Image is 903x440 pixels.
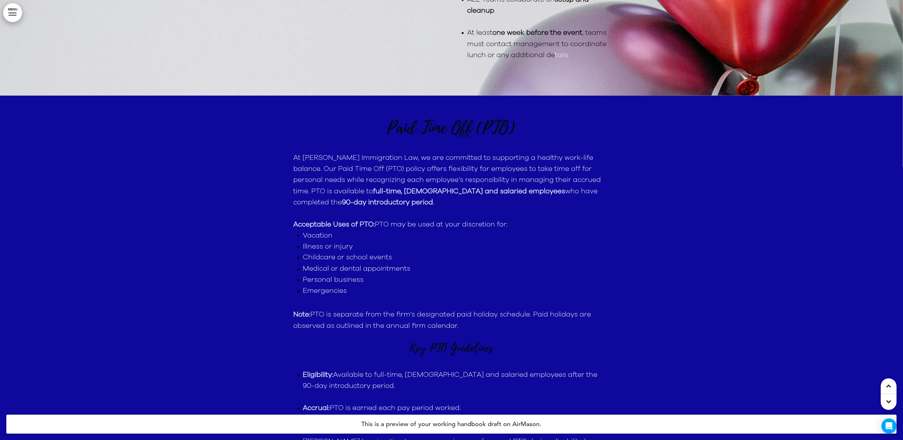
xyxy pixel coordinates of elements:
strong: Accrual: [303,405,330,412]
strong: Acceptable Uses of PTO: [294,221,375,228]
li: Illness or injury [303,241,610,252]
p: PTO is separate from the firm’s designated paid holiday schedule. Paid holidays are observed as o... [294,310,610,332]
li: Vacation [303,230,610,241]
div: Open Intercom Messenger [882,419,897,434]
strong: one week before the event [493,29,583,36]
strong: Note: [294,311,311,318]
strong: Eligibility: [303,372,333,379]
a: MENU [3,3,22,22]
p: tails [467,27,610,61]
li: PTO is earned each pay period worked. [303,403,610,414]
li: Available to full-time, [DEMOGRAPHIC_DATA] and salaried employees after the 90-day introductory p... [303,370,610,392]
li: Medical or dental appointments [303,264,610,275]
p: PTO may be used at your discretion for: [294,219,610,230]
li: Emergencies [303,286,610,297]
strong: 90-day introductory period [342,199,433,206]
li: Personal business [303,275,610,286]
li: Childcare or school events [303,252,610,263]
h4: This is a preview of your working handbook draft on AirMason. [6,415,897,434]
p: At [PERSON_NAME] Immigration Law, we are committed to supporting a healthy work-life balance. Our... [294,153,610,208]
span: At least , teams must contact management to coordinate lunch or any additional de [467,29,607,58]
h1: Paid Time Off (PTO) [294,119,610,137]
strong: full-time, [DEMOGRAPHIC_DATA] and salaried employees [373,188,565,195]
h4: Key PTO Guidelines [294,343,610,354]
